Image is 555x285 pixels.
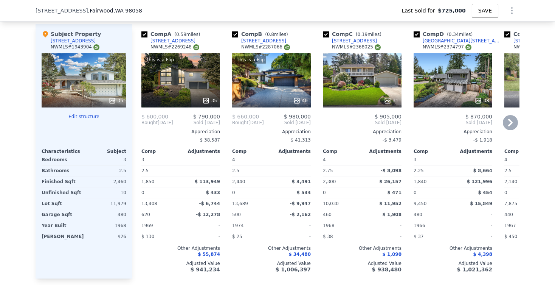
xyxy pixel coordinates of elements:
span: [STREET_ADDRESS] [36,7,88,14]
div: 480 [85,209,126,220]
div: Adjustments [362,148,402,154]
span: $ 1,908 [383,212,402,217]
div: Other Adjustments [323,245,402,251]
span: $ 38 [323,234,333,239]
span: -$ 12,278 [196,212,220,217]
div: 1967 [504,220,542,231]
div: 38 [474,97,489,104]
span: 4 [232,157,235,162]
div: [STREET_ADDRESS] [332,38,377,44]
div: - [182,154,220,165]
div: [PERSON_NAME] [42,231,84,242]
span: 460 [323,212,332,217]
span: $ 8,664 [473,168,492,173]
div: Appreciation [323,129,402,135]
span: -$ 6,744 [199,201,220,206]
div: Year Built [42,220,82,231]
div: [STREET_ADDRESS] [241,38,286,44]
span: 7,875 [504,201,517,206]
div: Other Adjustments [232,245,311,251]
span: -$ 9,947 [290,201,311,206]
div: 1974 [232,220,270,231]
div: $26 [87,231,126,242]
div: Adjusted Value [323,260,402,266]
div: Adjusted Value [414,260,492,266]
span: $ 941,234 [191,266,220,273]
div: Adjusted Value [232,260,311,266]
a: [GEOGRAPHIC_DATA][STREET_ADDRESS] [414,38,501,44]
div: NWMLS # 1943904 [51,44,99,50]
div: Finished Sqft [42,176,82,187]
div: Adjusted Value [141,260,220,266]
span: $ 25 [232,234,242,239]
div: Appreciation [232,129,311,135]
span: $ 11,952 [379,201,402,206]
div: Comp A [141,30,203,38]
span: Last Sold for [402,7,438,14]
div: Unfinished Sqft [42,187,82,198]
div: Bedrooms [42,154,82,165]
div: - [364,231,402,242]
div: NWMLS # 2269248 [150,44,199,50]
span: $ 790,000 [193,114,220,120]
span: -$ 8,098 [381,168,402,173]
div: Lot Sqft [42,198,82,209]
span: , WA 98058 [113,8,142,14]
img: NWMLS Logo [193,44,199,50]
span: , Fairwood [88,7,142,14]
div: This is a Flip [235,56,266,64]
span: 13,689 [232,201,248,206]
div: Adjustments [453,148,492,154]
div: - [454,209,492,220]
span: 620 [141,212,150,217]
span: ( miles) [171,32,203,37]
span: 10,030 [323,201,339,206]
div: - [273,165,311,176]
span: $ 1,006,397 [276,266,311,273]
div: Comp [504,148,544,154]
div: 1969 [141,220,179,231]
span: $ 121,996 [467,179,492,184]
span: $ 938,480 [372,266,402,273]
div: NWMLS # 2287066 [241,44,290,50]
div: Characteristics [42,148,84,154]
div: 2.75 [323,165,361,176]
span: $ 1,090 [383,252,402,257]
div: 2.5 [232,165,270,176]
a: [STREET_ADDRESS] [232,38,286,44]
button: Show Options [504,3,519,18]
div: 2.5 [504,165,542,176]
div: - [364,154,402,165]
span: Sold [DATE] [264,120,311,126]
div: Adjustments [271,148,311,154]
div: NWMLS # 2368025 [332,44,381,50]
div: [STREET_ADDRESS] [150,38,195,44]
span: 0 [414,190,417,195]
div: 1968 [85,220,126,231]
span: 0.19 [357,32,367,37]
div: 1968 [323,220,361,231]
div: - [273,220,311,231]
a: [STREET_ADDRESS] [323,38,377,44]
span: $ 1,021,362 [457,266,492,273]
div: - [454,220,492,231]
div: - [182,220,220,231]
span: Sold [DATE] [173,120,220,126]
div: Comp [414,148,453,154]
div: - [182,231,220,242]
span: 3 [141,157,144,162]
div: Comp B [232,30,291,38]
div: Comp [232,148,271,154]
span: 440 [504,212,513,217]
div: [DATE] [232,120,264,126]
div: 10 [85,187,126,198]
img: NWMLS Logo [375,44,381,50]
span: $ 534 [296,190,311,195]
div: This is a Flip [144,56,175,64]
div: Other Adjustments [414,245,492,251]
div: 40 [293,97,308,104]
div: Other Adjustments [141,245,220,251]
div: - [364,220,402,231]
div: [GEOGRAPHIC_DATA][STREET_ADDRESS] [423,38,501,44]
span: -$ 1,918 [473,137,492,143]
